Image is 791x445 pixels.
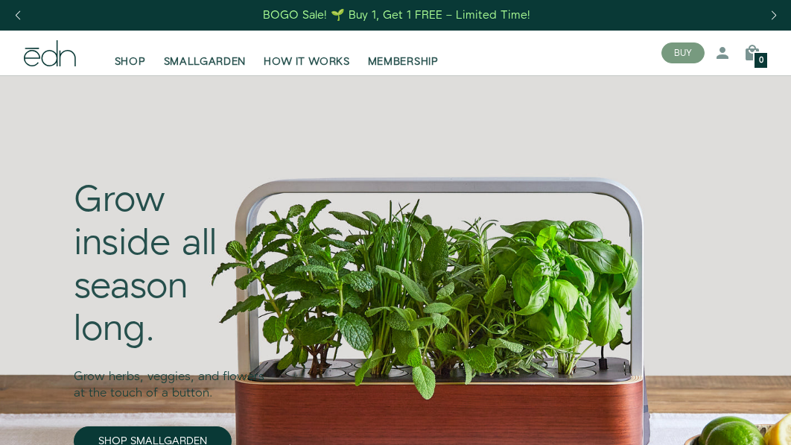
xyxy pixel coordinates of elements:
[661,42,705,63] button: BUY
[359,37,448,69] a: MEMBERSHIP
[255,37,358,69] a: HOW IT WORKS
[368,54,439,69] span: MEMBERSHIP
[74,180,268,351] div: Grow inside all season long.
[155,37,255,69] a: SMALLGARDEN
[264,54,349,69] span: HOW IT WORKS
[675,400,776,438] iframe: Opens a widget where you can find more information
[263,7,530,23] div: BOGO Sale! 🌱 Buy 1, Get 1 FREE – Limited Time!
[759,57,763,65] span: 0
[164,54,247,69] span: SMALLGARDEN
[262,4,533,27] a: BOGO Sale! 🌱 Buy 1, Get 1 FREE – Limited Time!
[115,54,146,69] span: SHOP
[106,37,155,69] a: SHOP
[74,352,268,403] div: Grow herbs, veggies, and flowers at the touch of a button.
